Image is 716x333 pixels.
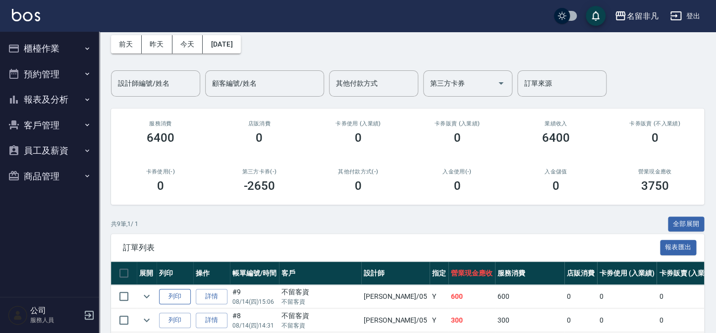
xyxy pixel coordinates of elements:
button: 員工及薪資 [4,138,95,164]
button: [DATE] [203,35,240,54]
span: 訂單列表 [123,243,660,253]
th: 營業現金應收 [448,262,495,285]
h3: -2650 [243,179,275,193]
p: 服務人員 [30,316,81,325]
img: Logo [12,9,40,21]
th: 指定 [430,262,448,285]
h3: 0 [355,131,362,145]
h3: 6400 [542,131,570,145]
h3: 3750 [641,179,668,193]
td: 0 [564,285,597,308]
td: 0 [564,309,597,332]
a: 報表匯出 [660,242,697,252]
h3: 0 [453,131,460,145]
p: 08/14 (四) 15:06 [232,297,276,306]
td: 300 [448,309,495,332]
button: 全部展開 [668,217,705,232]
button: 今天 [172,35,203,54]
p: 共 9 筆, 1 / 1 [111,220,138,228]
td: Y [430,309,448,332]
td: [PERSON_NAME] /05 [361,285,430,308]
td: #8 [230,309,279,332]
div: 不留客資 [281,287,359,297]
h2: 卡券販賣 (入業績) [420,120,495,127]
td: 0 [597,309,657,332]
h3: 0 [552,179,559,193]
h3: 0 [157,179,164,193]
h5: 公司 [30,306,81,316]
th: 展開 [137,262,157,285]
td: 600 [495,285,564,308]
th: 店販消費 [564,262,597,285]
a: 詳情 [196,313,227,328]
button: 報表及分析 [4,87,95,112]
button: Open [493,75,509,91]
h3: 6400 [147,131,174,145]
h2: 入金使用(-) [420,168,495,175]
a: 詳情 [196,289,227,304]
th: 設計師 [361,262,430,285]
h3: 服務消費 [123,120,198,127]
h2: 卡券使用 (入業績) [321,120,396,127]
th: 列印 [157,262,193,285]
h3: 0 [355,179,362,193]
div: 名留非凡 [626,10,658,22]
button: 客戶管理 [4,112,95,138]
td: Y [430,285,448,308]
p: 不留客資 [281,297,359,306]
button: 報表匯出 [660,240,697,255]
th: 卡券使用 (入業績) [597,262,657,285]
td: 600 [448,285,495,308]
button: 商品管理 [4,164,95,189]
p: 08/14 (四) 14:31 [232,321,276,330]
button: 列印 [159,313,191,328]
td: [PERSON_NAME] /05 [361,309,430,332]
button: 前天 [111,35,142,54]
button: 櫃檯作業 [4,36,95,61]
td: #9 [230,285,279,308]
h2: 營業現金應收 [617,168,693,175]
h3: 0 [256,131,263,145]
button: 登出 [666,7,704,25]
td: 0 [597,285,657,308]
th: 服務消費 [495,262,564,285]
h2: 其他付款方式(-) [321,168,396,175]
img: Person [8,305,28,325]
h3: 0 [651,131,658,145]
h2: 卡券販賣 (不入業績) [617,120,693,127]
h2: 卡券使用(-) [123,168,198,175]
th: 客戶 [279,262,361,285]
p: 不留客資 [281,321,359,330]
button: 列印 [159,289,191,304]
button: expand row [139,313,154,328]
button: expand row [139,289,154,304]
h2: 店販消費 [222,120,297,127]
button: 昨天 [142,35,172,54]
h3: 0 [453,179,460,193]
th: 帳單編號/時間 [230,262,279,285]
h2: 入金儲值 [518,168,594,175]
th: 操作 [193,262,230,285]
button: 名留非凡 [610,6,662,26]
h2: 第三方卡券(-) [222,168,297,175]
button: 預約管理 [4,61,95,87]
div: 不留客資 [281,311,359,321]
h2: 業績收入 [518,120,594,127]
button: save [586,6,606,26]
td: 300 [495,309,564,332]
